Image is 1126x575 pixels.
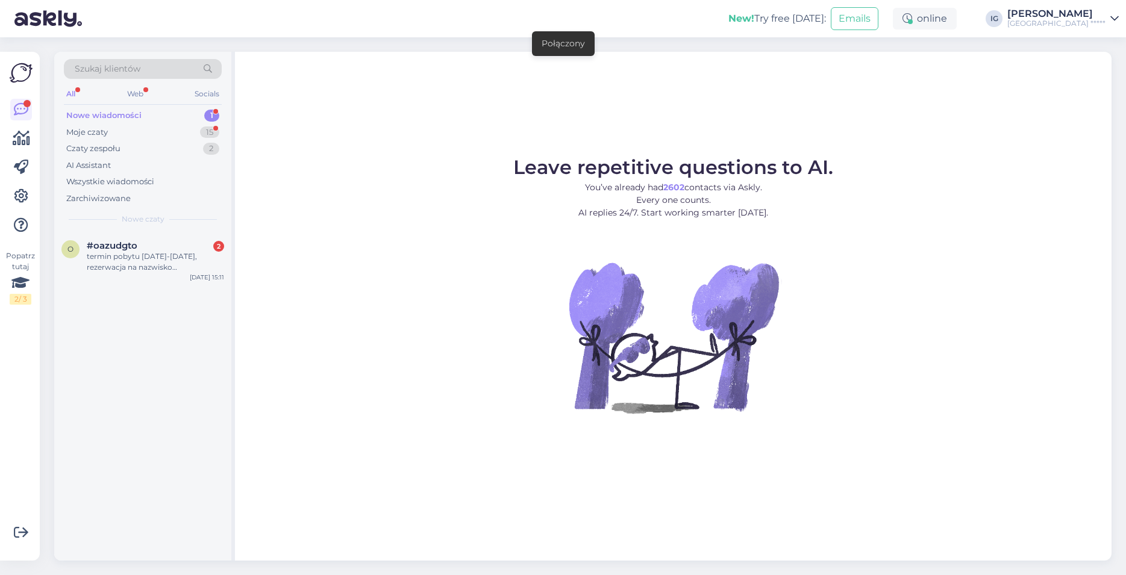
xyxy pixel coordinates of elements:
div: Nowe wiadomości [66,110,142,122]
div: 2 [213,241,224,252]
div: Web [125,86,146,102]
div: 1 [204,110,219,122]
div: AI Assistant [66,160,111,172]
b: 2602 [663,182,684,193]
span: Nowe czaty [122,214,164,225]
div: 2 [203,143,219,155]
div: [DATE] 15:11 [190,273,224,282]
div: Połączony [542,37,585,50]
span: #oazudgto [87,240,137,251]
div: Wszystkie wiadomości [66,176,154,188]
img: Askly Logo [10,61,33,84]
div: Zarchiwizowane [66,193,131,205]
b: New! [728,13,754,24]
div: 15 [200,126,219,138]
div: 2 / 3 [10,294,31,305]
p: You’ve already had contacts via Askly. Every one counts. AI replies 24/7. Start working smarter [... [513,181,833,219]
div: online [893,8,957,30]
div: [PERSON_NAME] [1007,9,1106,19]
span: o [67,244,74,253]
span: Szukaj klientów [75,63,140,75]
div: All [64,86,78,102]
div: Try free [DATE]: [728,11,826,26]
img: No Chat active [565,229,782,446]
a: [PERSON_NAME][GEOGRAPHIC_DATA] ***** [1007,9,1119,28]
div: Socials [192,86,222,102]
div: termin pobytu [DATE]-[DATE], rezerwacja na nazwisko [PERSON_NAME] [87,251,224,273]
div: Popatrz tutaj [10,250,31,305]
button: Emails [831,7,878,30]
span: Leave repetitive questions to AI. [513,155,833,179]
div: IG [986,10,1002,27]
div: Czaty zespołu [66,143,120,155]
div: Moje czaty [66,126,108,138]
